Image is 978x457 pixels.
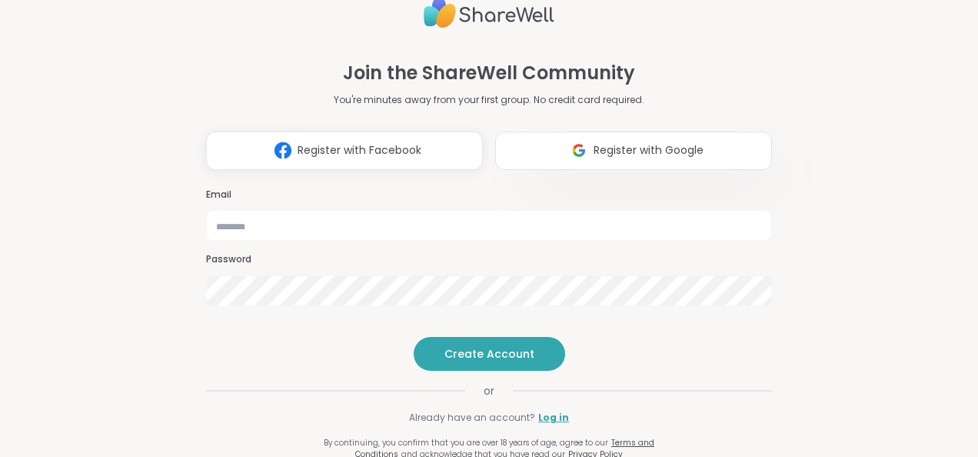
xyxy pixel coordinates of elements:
h3: Email [206,188,772,202]
h1: Join the ShareWell Community [343,59,635,87]
button: Register with Facebook [206,132,483,170]
span: Create Account [444,346,534,362]
img: ShareWell Logomark [564,136,594,165]
h3: Password [206,253,772,266]
span: Register with Google [594,142,704,158]
span: By continuing, you confirm that you are over 18 years of age, agree to our [324,437,608,449]
a: Log in [538,411,569,425]
span: Already have an account? [409,411,535,425]
button: Create Account [414,337,565,371]
img: ShareWell Logomark [268,136,298,165]
button: Register with Google [495,132,772,170]
p: You're minutes away from your first group. No credit card required. [334,93,644,107]
span: or [465,383,513,399]
span: Register with Facebook [298,142,421,158]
